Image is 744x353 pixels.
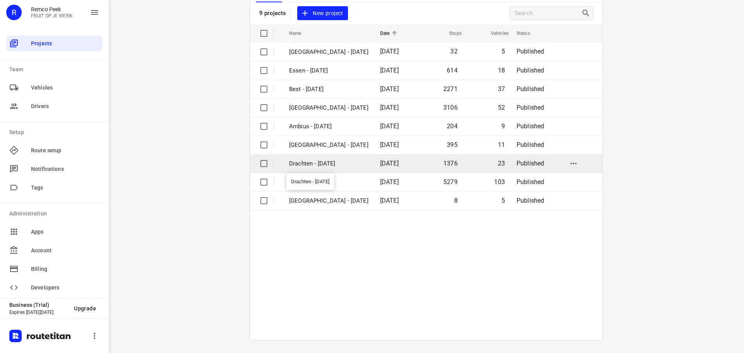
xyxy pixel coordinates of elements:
[439,29,462,38] span: Stops
[517,48,544,55] span: Published
[6,161,102,177] div: Notifications
[289,141,369,150] p: Antwerpen - Monday
[74,305,96,312] span: Upgrade
[517,122,544,130] span: Published
[259,10,286,17] p: 9 projects
[6,261,102,277] div: Billing
[68,301,102,315] button: Upgrade
[9,65,102,74] p: Team
[517,197,544,204] span: Published
[443,178,458,186] span: 5279
[289,48,369,57] p: Gemeente Rotterdam - Monday
[380,178,399,186] span: [DATE]
[9,128,102,136] p: Setup
[498,141,505,148] span: 11
[289,196,369,205] p: Gemeente Rotterdam - Thursday
[517,141,544,148] span: Published
[380,104,399,111] span: [DATE]
[515,7,581,19] input: Search projects
[481,29,509,38] span: Vehicles
[289,122,369,131] p: Ambius - Monday
[380,197,399,204] span: [DATE]
[450,48,457,55] span: 32
[9,302,68,308] p: Business (Trial)
[289,85,369,94] p: Best - Monday
[501,197,505,204] span: 5
[498,160,505,167] span: 23
[517,160,544,167] span: Published
[447,122,458,130] span: 204
[581,9,593,18] div: Search
[447,141,458,148] span: 395
[380,67,399,74] span: [DATE]
[443,160,458,167] span: 1376
[517,29,540,38] span: Status
[31,165,99,173] span: Notifications
[6,180,102,195] div: Tags
[31,84,99,92] span: Vehicles
[494,178,505,186] span: 103
[501,48,505,55] span: 5
[9,210,102,218] p: Administration
[380,85,399,93] span: [DATE]
[31,284,99,292] span: Developers
[289,159,369,168] p: Drachten - [DATE]
[6,5,22,20] div: R
[31,265,99,273] span: Billing
[6,224,102,239] div: Apps
[6,143,102,158] div: Route setup
[31,184,99,192] span: Tags
[498,67,505,74] span: 18
[6,280,102,295] div: Developers
[380,29,400,38] span: Date
[454,197,458,204] span: 8
[31,228,99,236] span: Apps
[31,6,72,12] p: Remco Peek
[289,29,312,38] span: Name
[443,85,458,93] span: 2271
[6,243,102,258] div: Account
[6,80,102,95] div: Vehicles
[517,67,544,74] span: Published
[297,6,348,21] button: New project
[289,66,369,75] p: Essen - Monday
[517,178,544,186] span: Published
[31,246,99,255] span: Account
[31,146,99,155] span: Route setup
[31,102,99,110] span: Drivers
[31,40,99,48] span: Projects
[380,141,399,148] span: [DATE]
[447,67,458,74] span: 614
[380,122,399,130] span: [DATE]
[289,103,369,112] p: Zwolle - Monday
[380,160,399,167] span: [DATE]
[517,104,544,111] span: Published
[498,104,505,111] span: 52
[443,104,458,111] span: 3106
[31,13,72,19] p: FRUIT OP JE WERK
[501,122,505,130] span: 9
[6,36,102,51] div: Projects
[9,310,68,315] p: Expires [DATE][DATE]
[380,48,399,55] span: [DATE]
[6,98,102,114] div: Drivers
[302,9,343,18] span: New project
[498,85,505,93] span: 37
[517,85,544,93] span: Published
[289,178,369,187] p: Gouda - Monday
